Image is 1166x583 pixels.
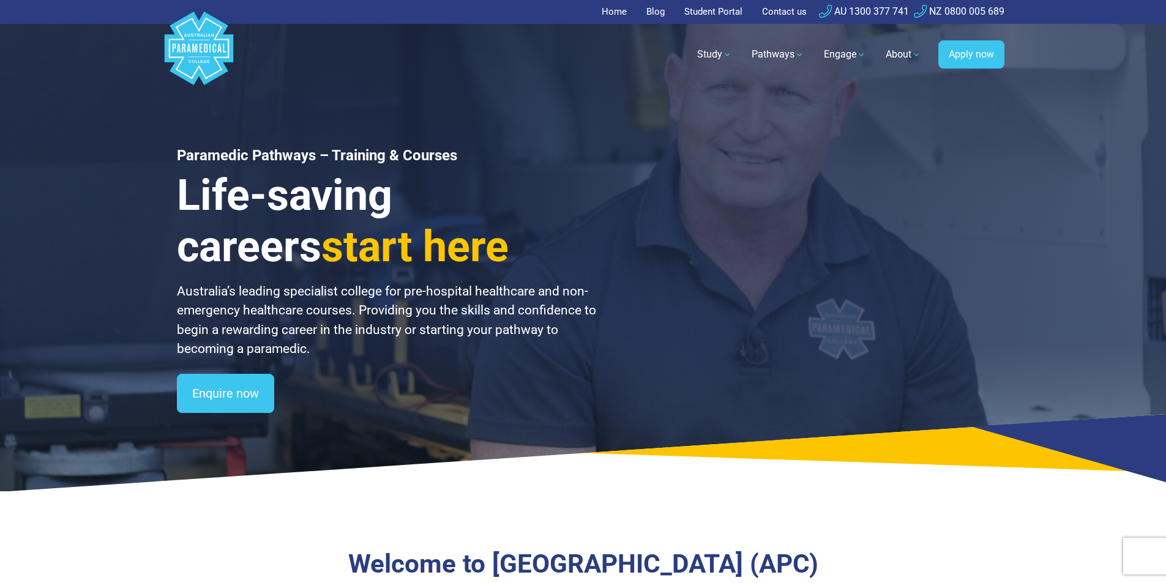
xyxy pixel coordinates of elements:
[744,37,812,72] a: Pathways
[878,37,929,72] a: About
[914,6,1004,17] a: NZ 0800 005 689
[819,6,909,17] a: AU 1300 377 741
[177,282,598,359] p: Australia’s leading specialist college for pre-hospital healthcare and non-emergency healthcare c...
[177,147,598,165] h1: Paramedic Pathways – Training & Courses
[177,374,274,413] a: Enquire now
[162,24,236,86] a: Australian Paramedical College
[321,221,509,272] span: start here
[817,37,873,72] a: Engage
[231,549,935,580] h3: Welcome to [GEOGRAPHIC_DATA] (APC)
[938,40,1004,69] a: Apply now
[690,37,739,72] a: Study
[177,169,598,272] h3: Life-saving careers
